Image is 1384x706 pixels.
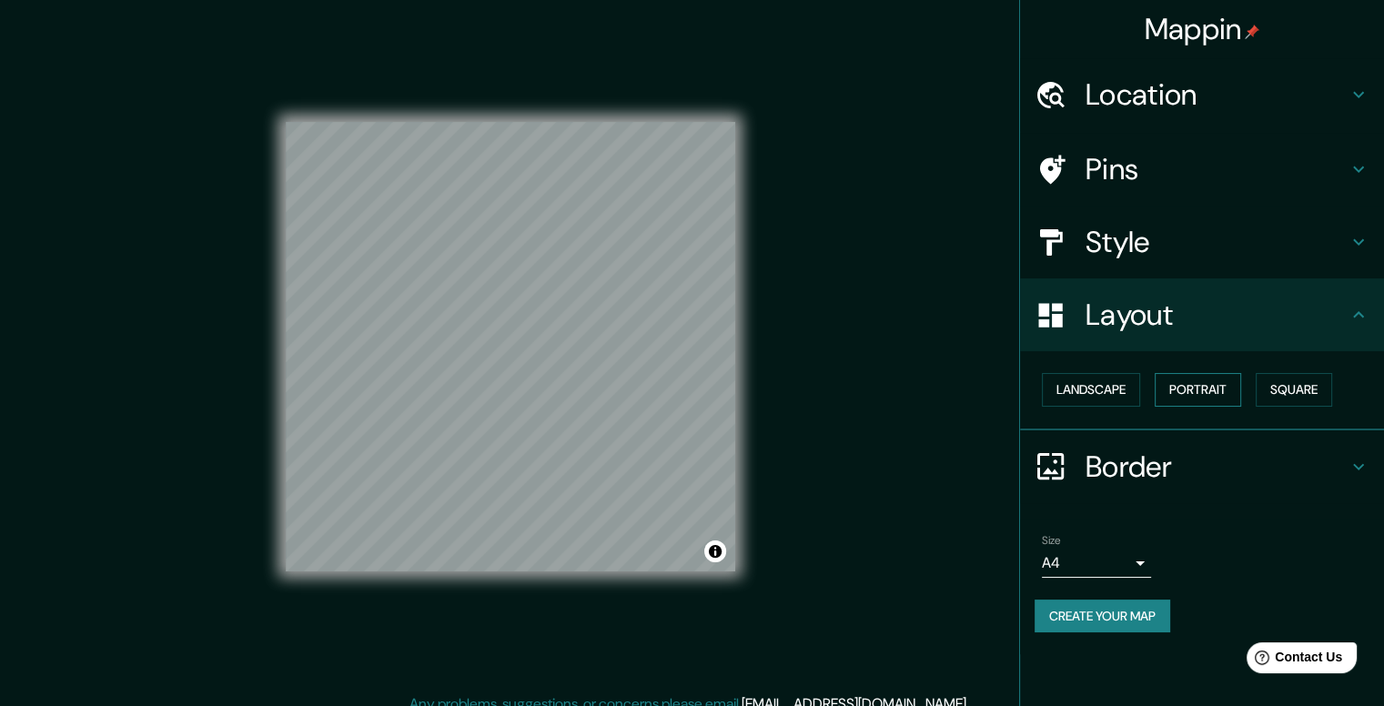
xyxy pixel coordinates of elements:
h4: Location [1086,76,1348,113]
button: Portrait [1155,373,1241,407]
button: Create your map [1035,600,1170,633]
label: Size [1042,532,1061,548]
div: Border [1020,430,1384,503]
canvas: Map [286,122,735,571]
div: Location [1020,58,1384,131]
h4: Style [1086,224,1348,260]
img: pin-icon.png [1245,25,1259,39]
button: Landscape [1042,373,1140,407]
div: Layout [1020,278,1384,351]
button: Toggle attribution [704,540,726,562]
h4: Pins [1086,151,1348,187]
iframe: Help widget launcher [1222,635,1364,686]
div: Pins [1020,133,1384,206]
h4: Border [1086,449,1348,485]
h4: Mappin [1145,11,1260,47]
div: A4 [1042,549,1151,578]
div: Style [1020,206,1384,278]
h4: Layout [1086,297,1348,333]
button: Square [1256,373,1332,407]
